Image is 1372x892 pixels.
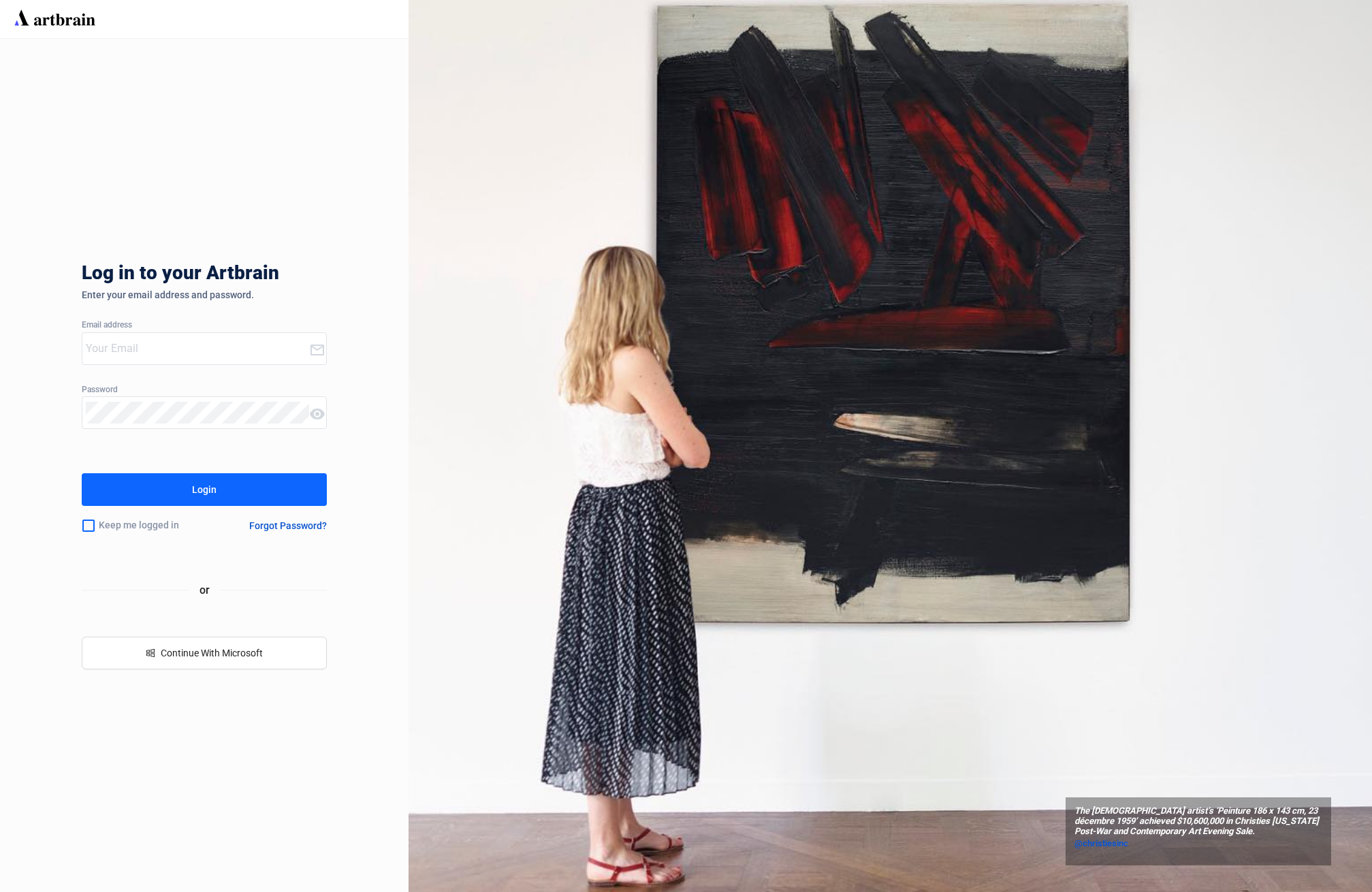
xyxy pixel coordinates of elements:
[249,520,327,531] div: Forgot Password?
[1074,838,1128,848] span: @christiesinc
[1074,837,1322,850] a: @christiesinc
[189,582,221,599] span: or
[82,473,327,506] button: Login
[161,648,263,658] span: Continue With Microsoft
[86,338,309,360] input: Your Email
[82,511,217,540] div: Keep me logged in
[82,637,327,669] button: windowsContinue With Microsoft
[82,262,490,289] div: Log in to your Artbrain
[82,289,327,300] div: Enter your email address and password.
[82,385,327,395] div: Password
[146,648,155,658] span: windows
[82,321,327,330] div: Email address
[1074,806,1322,837] span: The [DEMOGRAPHIC_DATA] artist’s ‘Peinture 186 x 143 cm, 23 décembre 1959’ achieved $10,600,000 in...
[192,479,217,500] div: Login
